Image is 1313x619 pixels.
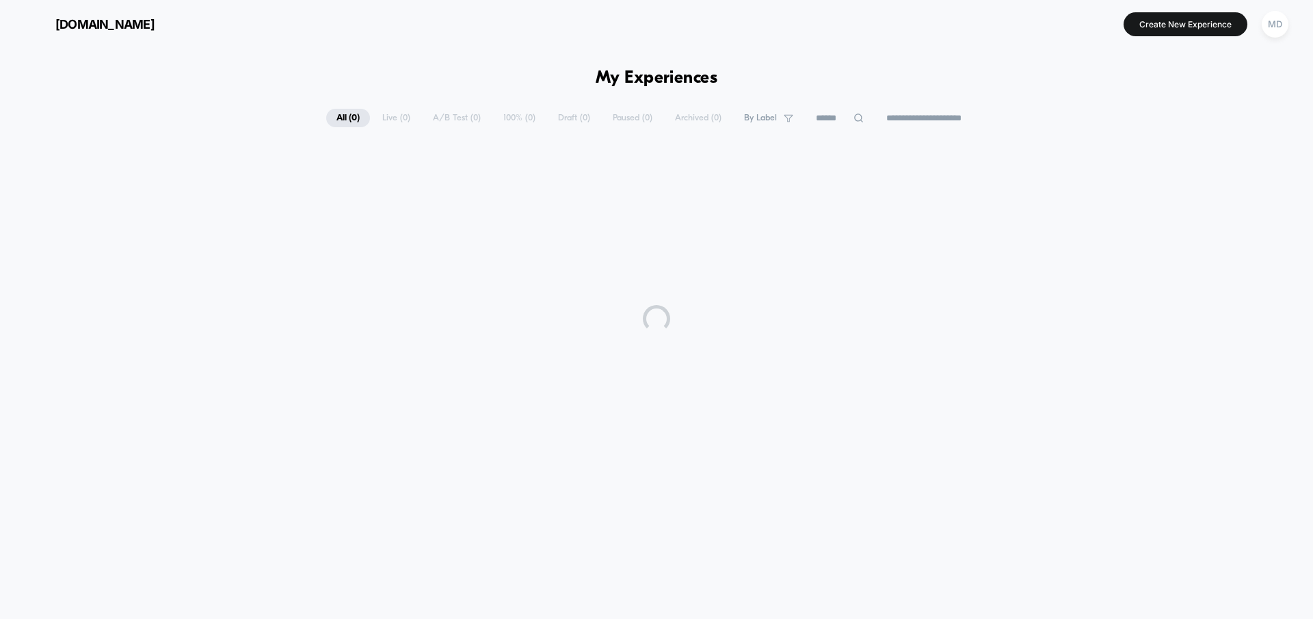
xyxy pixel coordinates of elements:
span: [DOMAIN_NAME] [55,17,155,31]
button: [DOMAIN_NAME] [21,13,159,35]
h1: My Experiences [596,68,718,88]
span: By Label [744,113,777,123]
button: MD [1258,10,1292,38]
span: All ( 0 ) [326,109,370,127]
button: Create New Experience [1124,12,1247,36]
div: MD [1262,11,1288,38]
